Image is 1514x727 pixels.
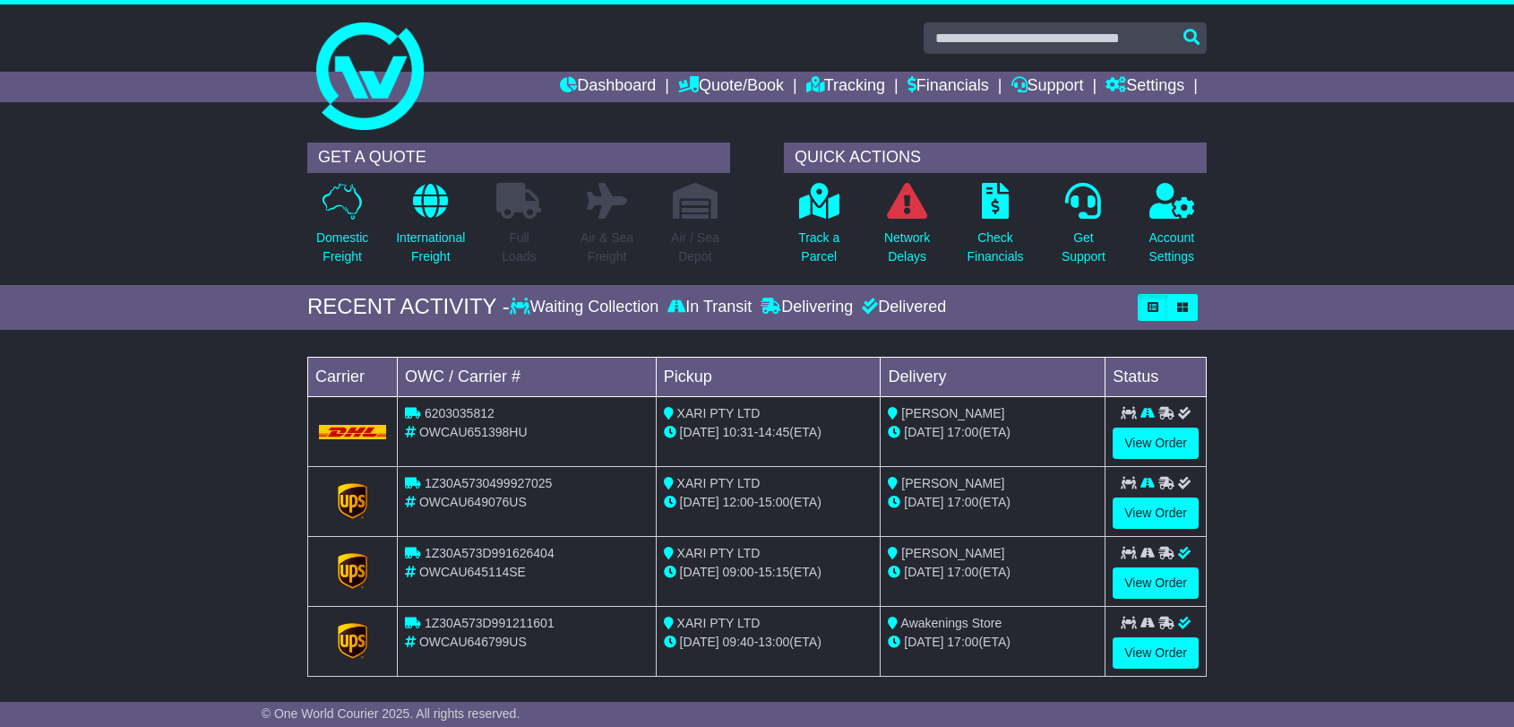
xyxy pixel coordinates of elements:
[678,72,784,102] a: Quote/Book
[1113,498,1199,529] a: View Order
[1062,229,1105,266] p: Get Support
[904,495,943,509] span: [DATE]
[677,616,761,630] span: XARI PTY LTD
[510,298,663,317] div: Waiting Collection
[398,357,657,396] td: OWC / Carrier #
[316,229,368,266] p: Domestic Freight
[756,298,857,317] div: Delivering
[784,143,1207,173] div: QUICK ACTIONS
[1113,567,1199,599] a: View Order
[901,546,1004,560] span: [PERSON_NAME]
[758,565,789,579] span: 15:15
[1113,428,1199,459] a: View Order
[677,406,761,420] span: XARI PTY LTD
[315,182,369,276] a: DomesticFreight
[901,406,1004,420] span: [PERSON_NAME]
[798,229,839,266] p: Track a Parcel
[723,565,754,579] span: 09:00
[723,495,754,509] span: 12:00
[884,229,930,266] p: Network Delays
[947,565,978,579] span: 17:00
[664,563,873,582] div: - (ETA)
[947,495,978,509] span: 17:00
[723,425,754,439] span: 10:31
[967,182,1025,276] a: CheckFinancials
[1149,229,1195,266] p: Account Settings
[338,623,368,659] img: GetCarrierServiceLogo
[758,495,789,509] span: 15:00
[904,635,943,649] span: [DATE]
[677,546,761,560] span: XARI PTY LTD
[947,635,978,649] span: 17:00
[904,425,943,439] span: [DATE]
[338,553,368,589] img: GetCarrierServiceLogo
[419,565,526,579] span: OWCAU645114SE
[308,357,398,396] td: Carrier
[881,357,1105,396] td: Delivery
[664,423,873,442] div: - (ETA)
[1148,182,1196,276] a: AccountSettings
[319,425,386,439] img: DHL.png
[560,72,656,102] a: Dashboard
[797,182,840,276] a: Track aParcel
[419,495,527,509] span: OWCAU649076US
[888,423,1097,442] div: (ETA)
[901,476,1004,490] span: [PERSON_NAME]
[677,476,761,490] span: XARI PTY LTD
[680,495,719,509] span: [DATE]
[425,476,552,490] span: 1Z30A5730499927025
[338,483,368,519] img: GetCarrierServiceLogo
[1061,182,1106,276] a: GetSupport
[419,425,528,439] span: OWCAU651398HU
[1011,72,1084,102] a: Support
[425,546,555,560] span: 1Z30A573D991626404
[888,493,1097,512] div: (ETA)
[307,143,730,173] div: GET A QUOTE
[496,229,541,266] p: Full Loads
[425,616,555,630] span: 1Z30A573D991211601
[671,229,719,266] p: Air / Sea Depot
[857,298,946,317] div: Delivered
[883,182,931,276] a: NetworkDelays
[806,72,885,102] a: Tracking
[680,635,719,649] span: [DATE]
[581,229,633,266] p: Air & Sea Freight
[888,633,1097,652] div: (ETA)
[1105,72,1184,102] a: Settings
[395,182,466,276] a: InternationalFreight
[947,425,978,439] span: 17:00
[904,565,943,579] span: [DATE]
[262,706,520,721] span: © One World Courier 2025. All rights reserved.
[901,616,1002,630] span: Awakenings Store
[664,493,873,512] div: - (ETA)
[888,563,1097,582] div: (ETA)
[664,633,873,652] div: - (ETA)
[656,357,881,396] td: Pickup
[663,298,756,317] div: In Transit
[968,229,1024,266] p: Check Financials
[307,294,510,320] div: RECENT ACTIVITY -
[1113,637,1199,669] a: View Order
[758,425,789,439] span: 14:45
[680,425,719,439] span: [DATE]
[425,406,495,420] span: 6203035812
[1105,357,1207,396] td: Status
[680,565,719,579] span: [DATE]
[908,72,989,102] a: Financials
[419,635,527,649] span: OWCAU646799US
[758,635,789,649] span: 13:00
[723,635,754,649] span: 09:40
[396,229,465,266] p: International Freight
